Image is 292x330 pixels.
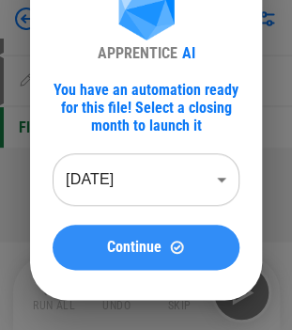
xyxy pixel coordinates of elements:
button: ContinueContinue [53,225,239,270]
div: AI [182,44,195,62]
span: Continue [107,240,161,255]
div: APPRENTICE [98,44,177,62]
div: [DATE] [53,153,239,206]
img: Continue [169,239,185,255]
div: You have an automation ready for this file! Select a closing month to launch it [53,81,239,134]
